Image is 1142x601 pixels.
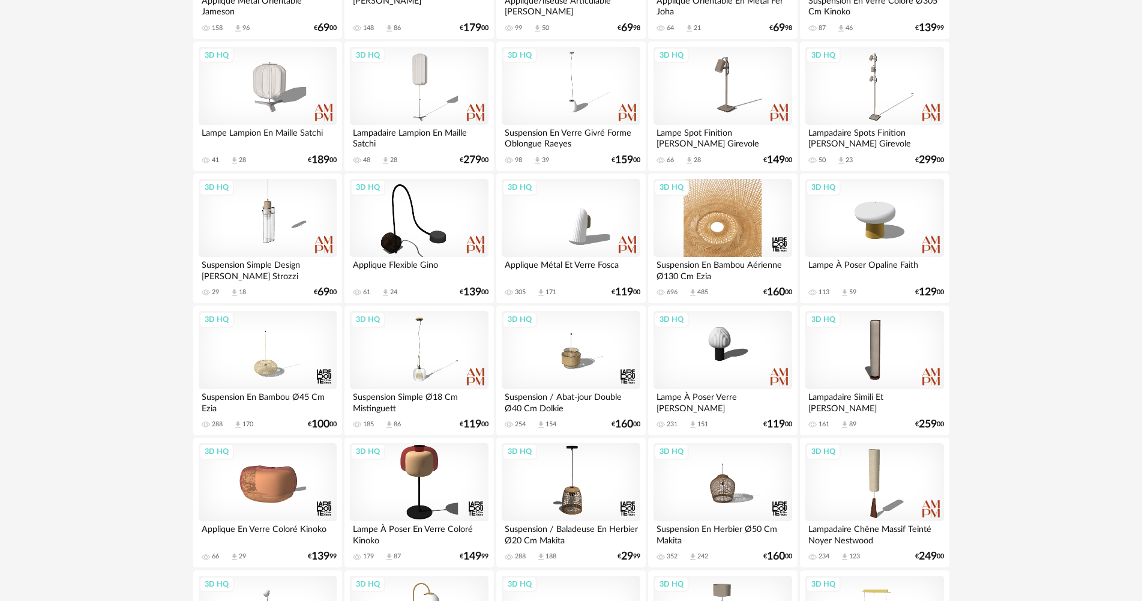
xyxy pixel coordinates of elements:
[390,156,397,165] div: 28
[199,576,234,592] div: 3D HQ
[767,420,785,429] span: 119
[496,438,645,567] a: 3D HQ Suspension / Baladeuse En Herbier Ø20 Cm Makita 288 Download icon 188 €2999
[667,552,678,561] div: 352
[919,156,937,165] span: 299
[350,576,385,592] div: 3D HQ
[846,156,853,165] div: 23
[819,552,829,561] div: 234
[542,24,549,32] div: 50
[697,552,708,561] div: 242
[314,288,337,297] div: € 00
[460,552,488,561] div: € 99
[819,156,826,165] div: 50
[654,180,689,195] div: 3D HQ
[350,180,385,195] div: 3D HQ
[688,288,697,297] span: Download icon
[230,288,239,297] span: Download icon
[767,552,785,561] span: 160
[350,444,385,459] div: 3D HQ
[311,420,329,429] span: 100
[840,288,849,297] span: Download icon
[385,420,394,429] span: Download icon
[212,156,219,165] div: 41
[621,24,633,32] span: 69
[350,389,488,413] div: Suspension Simple Ø18 Cm Mistinguett
[533,24,542,33] span: Download icon
[800,174,949,303] a: 3D HQ Lampe À Poser Opaline Faith 113 Download icon 59 €12900
[230,156,239,165] span: Download icon
[819,420,829,429] div: 161
[800,306,949,435] a: 3D HQ Lampadaire Simili Et [PERSON_NAME] 161 Download icon 89 €25900
[805,125,943,149] div: Lampadaire Spots Finition [PERSON_NAME] Girevole
[193,41,342,171] a: 3D HQ Lampe Lampion En Maille Satchi 41 Download icon 28 €18900
[199,180,234,195] div: 3D HQ
[344,174,493,303] a: 3D HQ Applique Flexible Gino 61 Download icon 24 €13900
[460,24,488,32] div: € 00
[667,420,678,429] div: 231
[390,288,397,297] div: 24
[805,257,943,281] div: Lampe À Poser Opaline Faith
[654,389,792,413] div: Lampe À Poser Verre [PERSON_NAME]
[502,257,640,281] div: Applique Métal Et Verre Fosca
[536,288,545,297] span: Download icon
[212,24,223,32] div: 158
[239,552,246,561] div: 29
[915,24,944,32] div: € 99
[769,24,792,32] div: € 98
[344,41,493,171] a: 3D HQ Lampadaire Lampion En Maille Satchi 48 Download icon 28 €27900
[239,288,246,297] div: 18
[805,389,943,413] div: Lampadaire Simili Et [PERSON_NAME]
[502,47,537,63] div: 3D HQ
[667,24,674,32] div: 64
[350,47,385,63] div: 3D HQ
[394,420,401,429] div: 86
[819,24,826,32] div: 87
[648,41,797,171] a: 3D HQ Lampe Spot Finition [PERSON_NAME] Girevole 66 Download icon 28 €14900
[199,47,234,63] div: 3D HQ
[840,552,849,561] span: Download icon
[363,24,374,32] div: 148
[654,312,689,327] div: 3D HQ
[773,24,785,32] span: 69
[919,288,937,297] span: 129
[800,41,949,171] a: 3D HQ Lampadaire Spots Finition [PERSON_NAME] Girevole 50 Download icon 23 €29900
[308,552,337,561] div: € 99
[344,438,493,567] a: 3D HQ Lampe À Poser En Verre Coloré Kinoko 179 Download icon 87 €14999
[502,180,537,195] div: 3D HQ
[800,438,949,567] a: 3D HQ Lampadaire Chêne Massif Teinté Noyer Nestwood 234 Download icon 123 €24900
[463,24,481,32] span: 179
[545,420,556,429] div: 154
[819,288,829,297] div: 113
[767,156,785,165] span: 149
[502,521,640,545] div: Suspension / Baladeuse En Herbier Ø20 Cm Makita
[242,24,250,32] div: 96
[496,41,645,171] a: 3D HQ Suspension En Verre Givré Forme Oblongue Raeyes 98 Download icon 39 €15900
[463,552,481,561] span: 149
[233,420,242,429] span: Download icon
[618,552,640,561] div: € 99
[199,257,337,281] div: Suspension Simple Design [PERSON_NAME] Strozzi
[363,552,374,561] div: 179
[763,156,792,165] div: € 00
[919,552,937,561] span: 249
[317,24,329,32] span: 69
[805,521,943,545] div: Lampadaire Chêne Massif Teinté Noyer Nestwood
[515,24,522,32] div: 99
[502,389,640,413] div: Suspension / Abat-jour Double Ø40 Cm Dolkie
[919,420,937,429] span: 259
[199,312,234,327] div: 3D HQ
[385,24,394,33] span: Download icon
[502,125,640,149] div: Suspension En Verre Givré Forme Oblongue Raeyes
[648,438,797,567] a: 3D HQ Suspension En Herbier Ø50 Cm Makita 352 Download icon 242 €16000
[515,288,526,297] div: 305
[536,420,545,429] span: Download icon
[460,156,488,165] div: € 00
[350,312,385,327] div: 3D HQ
[212,420,223,429] div: 288
[545,552,556,561] div: 188
[654,521,792,545] div: Suspension En Herbier Ø50 Cm Makita
[837,24,846,33] span: Download icon
[694,156,701,165] div: 28
[394,552,401,561] div: 87
[767,288,785,297] span: 160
